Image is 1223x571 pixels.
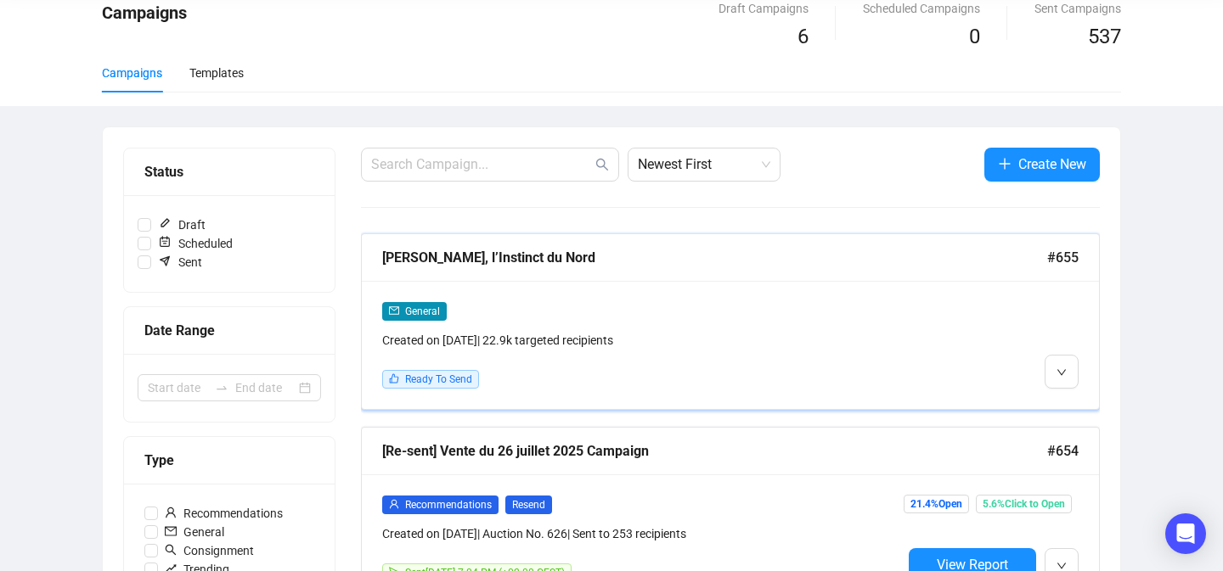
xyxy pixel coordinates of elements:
span: 5.6% Click to Open [976,495,1072,513]
span: mail [389,305,399,316]
span: Sent [151,253,209,272]
div: Open Intercom Messenger [1165,513,1206,554]
input: End date [235,378,296,397]
span: Create New [1018,154,1086,175]
span: search [595,158,609,171]
input: Search Campaign... [371,154,592,175]
div: Templates [189,64,244,82]
span: 6 [797,25,809,48]
button: Create New [984,148,1100,182]
span: General [158,523,231,541]
div: [Re-sent] Vente du 26 juillet 2025 Campaign [382,440,1047,462]
div: Campaigns [102,64,162,82]
span: down [1057,561,1067,571]
a: [PERSON_NAME], l’Instinct du Nord#655mailGeneralCreated on [DATE]| 22.9k targeted recipientslikeR... [361,233,1100,410]
span: plus [998,157,1012,171]
span: Resend [505,495,552,514]
span: like [389,373,399,383]
span: General [405,305,440,317]
div: Status [144,161,314,182]
span: Draft [151,216,212,234]
span: #655 [1047,247,1079,268]
span: swap-right [215,381,228,395]
span: 21.4% Open [904,495,969,513]
div: Type [144,450,314,471]
div: Date Range [144,320,314,341]
span: Scheduled [151,234,240,253]
div: Created on [DATE] | 22.9k targeted recipients [382,331,902,350]
span: down [1057,367,1067,378]
span: user [389,499,399,509]
span: Ready To Send [405,373,472,385]
span: mail [165,525,177,537]
span: #654 [1047,440,1079,462]
div: Created on [DATE] | Auction No. 626 | Sent to 253 recipients [382,524,902,543]
span: Recommendations [158,504,290,523]
span: Newest First [638,148,770,181]
span: search [165,544,177,556]
span: to [215,381,228,395]
span: 0 [969,25,980,48]
div: [PERSON_NAME], l’Instinct du Nord [382,247,1047,268]
span: Consignment [158,541,261,560]
span: 537 [1088,25,1121,48]
span: user [165,507,177,518]
span: Campaigns [102,3,187,23]
input: Start date [148,378,208,397]
span: Recommendations [405,499,492,511]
